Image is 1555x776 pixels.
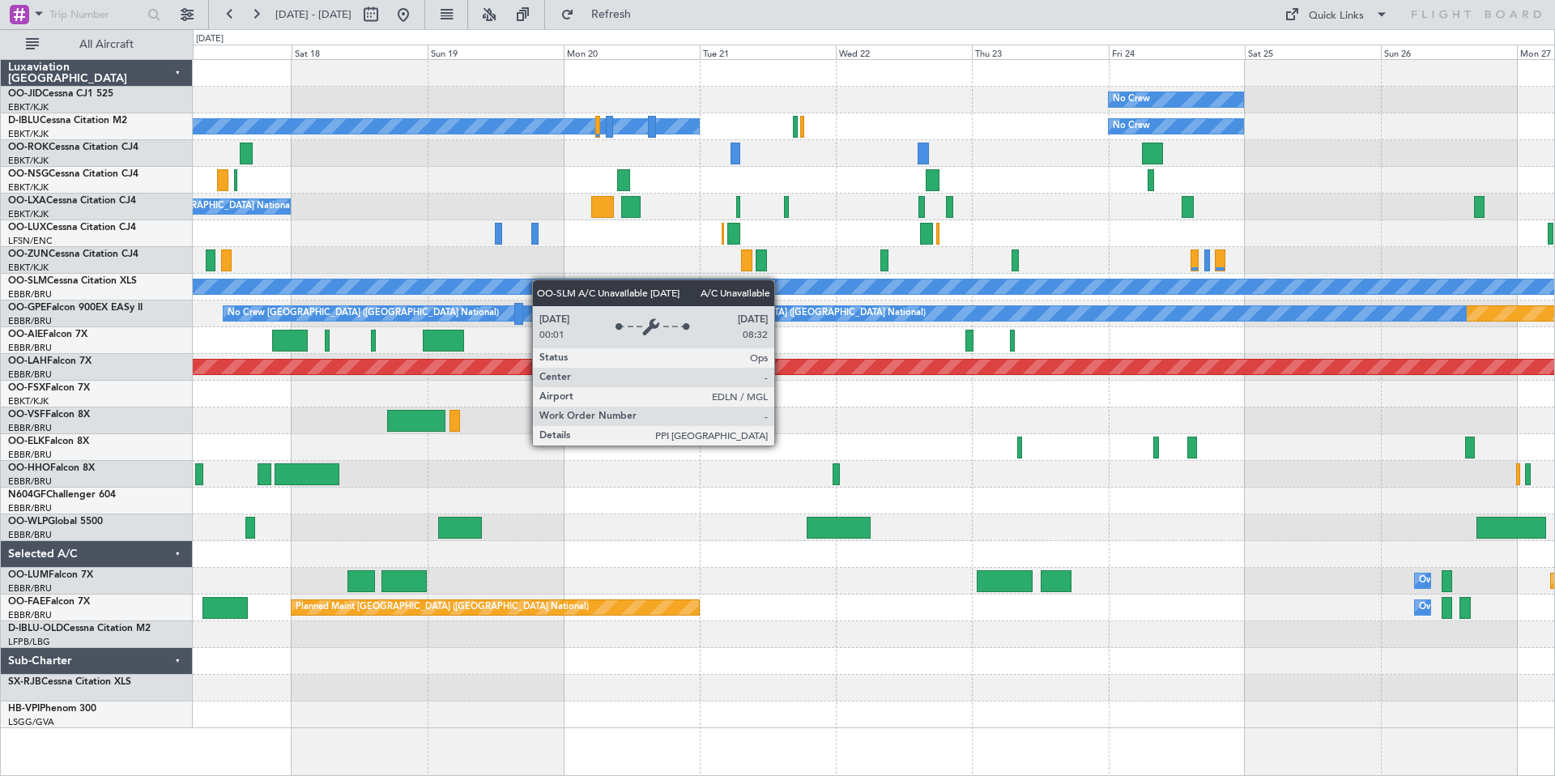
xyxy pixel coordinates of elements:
a: LFSN/ENC [8,235,53,247]
a: OO-NSGCessna Citation CJ4 [8,169,138,179]
div: Fri 24 [1109,45,1245,59]
span: OO-ELK [8,437,45,446]
a: EBBR/BRU [8,288,52,301]
a: EBKT/KJK [8,155,49,167]
a: OO-JIDCessna CJ1 525 [8,89,113,99]
a: OO-SLMCessna Citation XLS [8,276,137,286]
span: OO-FAE [8,597,45,607]
a: D-IBLU-OLDCessna Citation M2 [8,624,151,633]
a: EBBR/BRU [8,529,52,541]
div: Sun 19 [428,45,564,59]
span: OO-LUX [8,223,46,232]
span: OO-WLP [8,517,48,527]
span: OO-AIE [8,330,43,339]
span: OO-LUM [8,570,49,580]
a: EBBR/BRU [8,449,52,461]
a: OO-LXACessna Citation CJ4 [8,196,136,206]
a: EBKT/KJK [8,101,49,113]
a: OO-AIEFalcon 7X [8,330,87,339]
a: EBBR/BRU [8,609,52,621]
span: OO-VSF [8,410,45,420]
div: Quick Links [1309,8,1364,24]
a: OO-LUXCessna Citation CJ4 [8,223,136,232]
a: EBKT/KJK [8,208,49,220]
a: EBBR/BRU [8,369,52,381]
div: Owner Melsbroek Air Base [1419,569,1529,593]
span: OO-LAH [8,356,47,366]
span: OO-FSX [8,383,45,393]
a: EBBR/BRU [8,475,52,488]
div: Thu 23 [972,45,1108,59]
a: OO-FAEFalcon 7X [8,597,90,607]
span: OO-LXA [8,196,46,206]
div: Mon 20 [564,45,700,59]
a: OO-HHOFalcon 8X [8,463,95,473]
a: OO-VSFFalcon 8X [8,410,90,420]
button: All Aircraft [18,32,176,58]
a: EBKT/KJK [8,181,49,194]
span: OO-GPE [8,303,46,313]
span: SX-RJB [8,677,41,687]
a: OO-ELKFalcon 8X [8,437,89,446]
a: OO-WLPGlobal 5500 [8,517,103,527]
a: EBBR/BRU [8,502,52,514]
a: SX-RJBCessna Citation XLS [8,677,131,687]
span: [DATE] - [DATE] [275,7,351,22]
div: No Crew [GEOGRAPHIC_DATA] ([GEOGRAPHIC_DATA] National) [654,301,926,326]
a: OO-LUMFalcon 7X [8,570,93,580]
div: Fri 17 [155,45,292,59]
a: OO-LAHFalcon 7X [8,356,92,366]
a: OO-ROKCessna Citation CJ4 [8,143,138,152]
a: EBBR/BRU [8,342,52,354]
div: No Crew [1113,114,1150,139]
div: Planned Maint [GEOGRAPHIC_DATA] ([GEOGRAPHIC_DATA] National) [296,595,589,620]
button: Quick Links [1276,2,1396,28]
span: Refresh [577,9,645,20]
a: D-IBLUCessna Citation M2 [8,116,127,126]
span: N604GF [8,490,46,500]
span: D-IBLU-OLD [8,624,63,633]
a: EBKT/KJK [8,395,49,407]
a: EBBR/BRU [8,582,52,595]
button: Refresh [553,2,650,28]
span: OO-NSG [8,169,49,179]
div: Sat 18 [292,45,428,59]
span: OO-ROK [8,143,49,152]
a: LSGG/GVA [8,716,54,728]
a: OO-ZUNCessna Citation CJ4 [8,249,138,259]
a: OO-FSXFalcon 7X [8,383,90,393]
span: All Aircraft [42,39,171,50]
div: Tue 21 [700,45,836,59]
div: Sat 25 [1245,45,1381,59]
a: LFPB/LBG [8,636,50,648]
span: OO-HHO [8,463,50,473]
a: EBBR/BRU [8,422,52,434]
a: EBKT/KJK [8,128,49,140]
div: Sun 26 [1381,45,1517,59]
span: HB-VPI [8,704,40,714]
input: Trip Number [49,2,143,27]
a: EBKT/KJK [8,262,49,274]
span: OO-SLM [8,276,47,286]
div: Owner Melsbroek Air Base [1419,595,1529,620]
div: [DATE] [196,32,224,46]
div: No Crew [GEOGRAPHIC_DATA] ([GEOGRAPHIC_DATA] National) [228,301,499,326]
div: Wed 22 [836,45,972,59]
span: D-IBLU [8,116,40,126]
a: HB-VPIPhenom 300 [8,704,96,714]
span: OO-ZUN [8,249,49,259]
a: OO-GPEFalcon 900EX EASy II [8,303,143,313]
div: No Crew [1113,87,1150,112]
a: N604GFChallenger 604 [8,490,116,500]
span: OO-JID [8,89,42,99]
a: EBBR/BRU [8,315,52,327]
